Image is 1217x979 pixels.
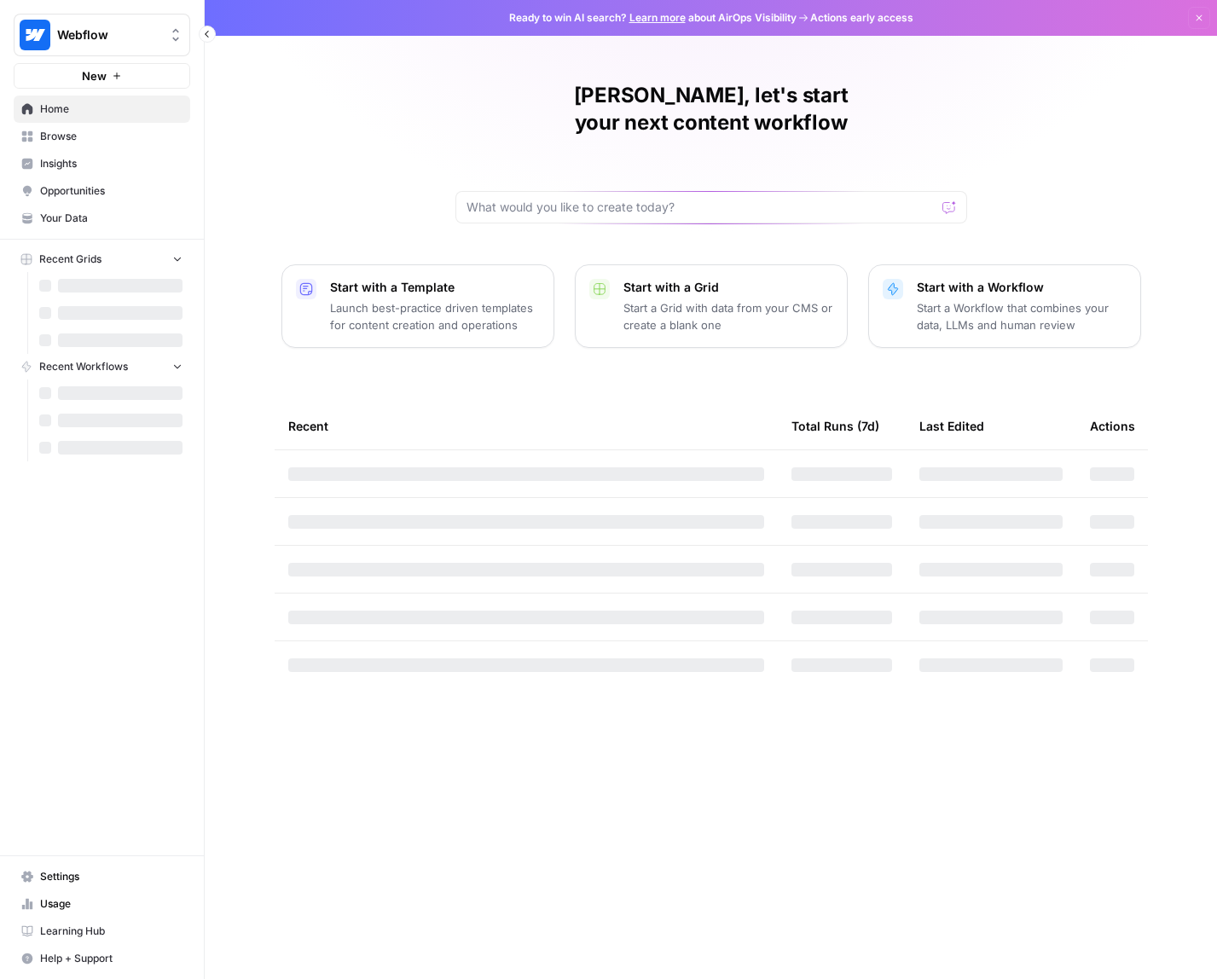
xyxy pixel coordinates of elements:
button: Recent Grids [14,246,190,272]
a: Home [14,96,190,123]
div: Actions [1090,403,1135,449]
h1: [PERSON_NAME], let's start your next content workflow [455,82,967,136]
button: Workspace: Webflow [14,14,190,56]
p: Start with a Template [330,279,540,296]
p: Start with a Grid [623,279,833,296]
span: Usage [40,896,183,912]
a: Opportunities [14,177,190,205]
a: Learn more [629,11,686,24]
div: Total Runs (7d) [791,403,879,449]
span: Actions early access [810,10,913,26]
span: Opportunities [40,183,183,199]
div: Recent [288,403,764,449]
span: Ready to win AI search? about AirOps Visibility [509,10,797,26]
input: What would you like to create today? [467,199,936,216]
span: New [82,67,107,84]
button: New [14,63,190,89]
span: Home [40,101,183,117]
button: Start with a WorkflowStart a Workflow that combines your data, LLMs and human review [868,264,1141,348]
span: Browse [40,129,183,144]
a: Settings [14,863,190,890]
button: Recent Workflows [14,354,190,379]
a: Learning Hub [14,918,190,945]
button: Help + Support [14,945,190,972]
a: Usage [14,890,190,918]
div: Last Edited [919,403,984,449]
span: Recent Workflows [39,359,128,374]
a: Browse [14,123,190,150]
a: Your Data [14,205,190,232]
a: Insights [14,150,190,177]
p: Start a Grid with data from your CMS or create a blank one [623,299,833,333]
button: Start with a GridStart a Grid with data from your CMS or create a blank one [575,264,848,348]
p: Launch best-practice driven templates for content creation and operations [330,299,540,333]
span: Learning Hub [40,924,183,939]
span: Insights [40,156,183,171]
img: Webflow Logo [20,20,50,50]
span: Webflow [57,26,160,43]
span: Recent Grids [39,252,101,267]
p: Start with a Workflow [917,279,1127,296]
span: Help + Support [40,951,183,966]
span: Settings [40,869,183,884]
span: Your Data [40,211,183,226]
p: Start a Workflow that combines your data, LLMs and human review [917,299,1127,333]
button: Start with a TemplateLaunch best-practice driven templates for content creation and operations [281,264,554,348]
